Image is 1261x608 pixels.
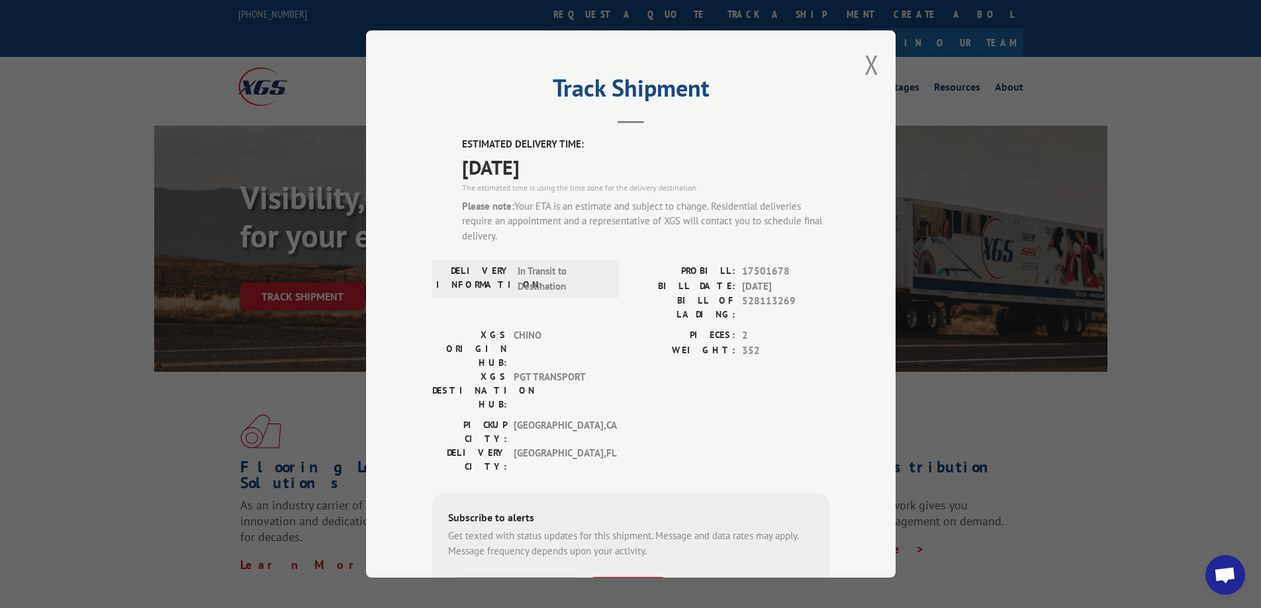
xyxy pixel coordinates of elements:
[631,328,735,343] label: PIECES:
[514,328,603,370] span: CHINO
[1205,555,1245,595] div: Open chat
[514,446,603,474] span: [GEOGRAPHIC_DATA] , FL
[432,446,507,474] label: DELIVERY CITY:
[514,370,603,412] span: PGT TRANSPORT
[514,418,603,446] span: [GEOGRAPHIC_DATA] , CA
[432,418,507,446] label: PICKUP CITY:
[462,182,829,194] div: The estimated time is using the time zone for the delivery destination.
[631,343,735,359] label: WEIGHT:
[462,199,829,244] div: Your ETA is an estimate and subject to change. Residential deliveries require an appointment and ...
[448,529,814,558] div: Get texted with status updates for this shipment. Message and data rates may apply. Message frequ...
[742,294,829,322] span: 528113269
[631,264,735,279] label: PROBILL:
[864,47,879,82] button: Close modal
[432,370,507,412] label: XGS DESTINATION HUB:
[631,294,735,322] label: BILL OF LADING:
[432,79,829,104] h2: Track Shipment
[462,200,514,212] strong: Please note:
[518,264,607,294] span: In Transit to Destination
[742,279,829,294] span: [DATE]
[448,509,814,529] div: Subscribe to alerts
[631,279,735,294] label: BILL DATE:
[462,137,829,152] label: ESTIMATED DELIVERY TIME:
[453,577,579,605] input: Phone Number
[462,152,829,182] span: [DATE]
[742,328,829,343] span: 2
[742,264,829,279] span: 17501678
[590,577,667,605] button: SUBSCRIBE
[432,328,507,370] label: XGS ORIGIN HUB:
[742,343,829,359] span: 352
[436,264,511,294] label: DELIVERY INFORMATION:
